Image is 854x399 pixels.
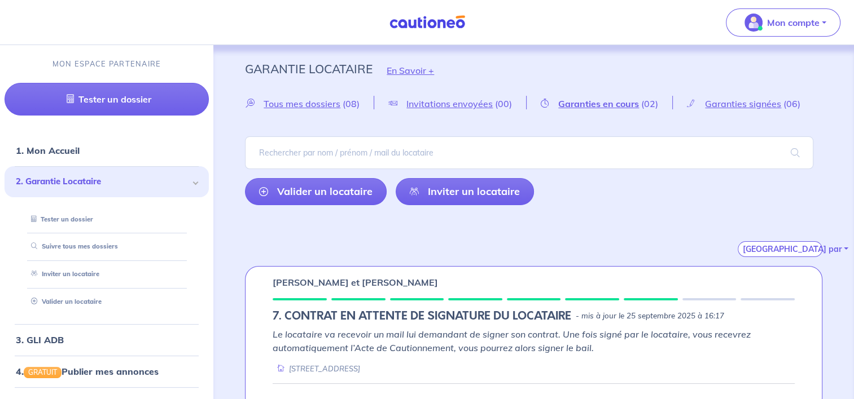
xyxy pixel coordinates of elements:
p: MON ESPACE PARTENAIRE [52,59,161,69]
span: 2. Garantie Locataire [16,175,189,188]
a: Valider un locataire [245,178,387,205]
a: Valider un locataire [27,298,102,305]
span: (06) [783,98,800,109]
em: Le locataire va recevoir un mail lui demandant de signer son contrat. Une fois signé par le locat... [273,329,751,353]
button: [GEOGRAPHIC_DATA] par [738,241,822,257]
p: Garantie Locataire [245,59,373,79]
input: Rechercher par nom / prénom / mail du locataire [245,136,813,169]
span: (08) [343,98,360,109]
span: Invitations envoyées [406,98,493,109]
a: Inviter un locataire [396,178,534,205]
div: 1. Mon Accueil [5,139,209,162]
div: 3. GLI ADB [5,329,209,351]
a: 1. Mon Accueil [16,145,80,156]
a: Invitations envoyées(00) [374,98,526,109]
div: Suivre tous mes dossiers [18,237,195,256]
a: Tous mes dossiers(08) [245,98,374,109]
a: Inviter un locataire [27,270,99,278]
span: (02) [641,98,658,109]
p: [PERSON_NAME] et [PERSON_NAME] [273,276,438,289]
button: En Savoir + [373,54,448,87]
div: Tester un dossier [18,210,195,229]
p: - mis à jour le 25 septembre 2025 à 16:17 [576,311,724,322]
span: (00) [495,98,512,109]
img: illu_account_valid_menu.svg [744,14,763,32]
a: Garanties signées(06) [673,98,814,109]
span: Garanties en cours [558,98,639,109]
div: 4.GRATUITPublier mes annonces [5,360,209,383]
span: Garanties signées [705,98,781,109]
a: Tester un dossier [27,215,93,223]
button: illu_account_valid_menu.svgMon compte [726,8,840,37]
h5: 7. CONTRAT EN ATTENTE DE SIGNATURE DU LOCATAIRE [273,309,571,323]
p: Mon compte [767,16,820,29]
img: Cautioneo [385,15,470,29]
span: Tous mes dossiers [264,98,340,109]
div: 2. Garantie Locataire [5,166,209,197]
div: state: SIGNING-CONTRACT-IN-PROGRESS, Context: ,IS-GL-CAUTION [273,309,795,323]
a: 4.GRATUITPublier mes annonces [16,366,159,377]
div: [STREET_ADDRESS] [273,363,360,374]
div: Inviter un locataire [18,265,195,283]
a: 3. GLI ADB [16,334,64,345]
a: Tester un dossier [5,83,209,116]
a: Garanties en cours(02) [527,98,672,109]
span: search [777,137,813,169]
a: Suivre tous mes dossiers [27,242,118,250]
div: Valider un locataire [18,292,195,311]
